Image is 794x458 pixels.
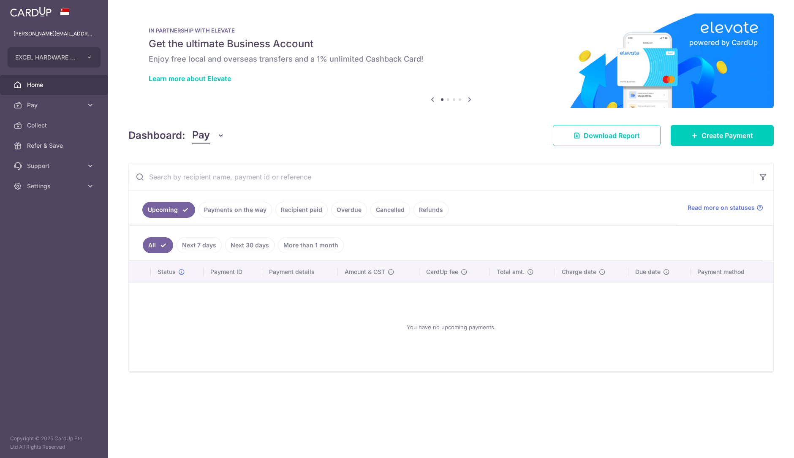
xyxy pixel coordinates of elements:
[204,261,262,283] th: Payment ID
[702,130,753,141] span: Create Payment
[27,81,83,89] span: Home
[275,202,328,218] a: Recipient paid
[27,182,83,190] span: Settings
[562,268,596,276] span: Charge date
[158,268,176,276] span: Status
[691,261,773,283] th: Payment method
[129,163,753,190] input: Search by recipient name, payment id or reference
[139,290,763,364] div: You have no upcoming payments.
[143,237,173,253] a: All
[278,237,344,253] a: More than 1 month
[27,121,83,130] span: Collect
[8,47,101,68] button: EXCEL HARDWARE PTE LTD
[149,27,753,34] p: IN PARTNERSHIP WITH ELEVATE
[27,141,83,150] span: Refer & Save
[688,203,763,212] a: Read more on statuses
[192,127,210,144] span: Pay
[15,53,78,62] span: EXCEL HARDWARE PTE LTD
[149,37,753,51] h5: Get the ultimate Business Account
[198,202,272,218] a: Payments on the way
[553,125,661,146] a: Download Report
[128,128,185,143] h4: Dashboard:
[149,54,753,64] h6: Enjoy free local and overseas transfers and a 1% unlimited Cashback Card!
[671,125,774,146] a: Create Payment
[262,261,338,283] th: Payment details
[331,202,367,218] a: Overdue
[142,202,195,218] a: Upcoming
[635,268,661,276] span: Due date
[27,162,83,170] span: Support
[149,74,231,83] a: Learn more about Elevate
[426,268,458,276] span: CardUp fee
[10,7,52,17] img: CardUp
[413,202,449,218] a: Refunds
[128,14,774,108] img: Renovation banner
[225,237,275,253] a: Next 30 days
[14,30,95,38] p: [PERSON_NAME][EMAIL_ADDRESS][DOMAIN_NAME]
[370,202,410,218] a: Cancelled
[688,203,755,212] span: Read more on statuses
[497,268,525,276] span: Total amt.
[27,101,83,109] span: Pay
[584,130,640,141] span: Download Report
[345,268,385,276] span: Amount & GST
[192,127,225,144] button: Pay
[177,237,222,253] a: Next 7 days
